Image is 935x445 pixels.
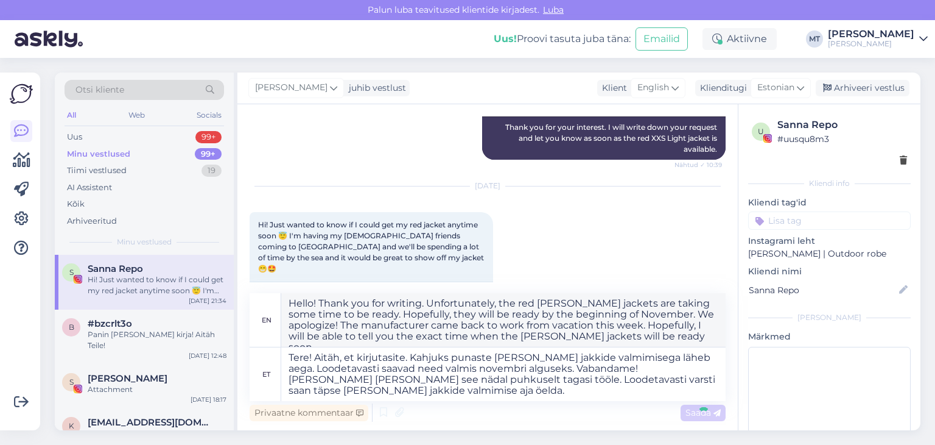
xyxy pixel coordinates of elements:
div: [PERSON_NAME] [828,29,914,39]
a: [PERSON_NAME][PERSON_NAME] [828,29,928,49]
div: [DATE] [250,180,726,191]
span: Minu vestlused [117,237,172,247]
div: Klient [597,82,627,94]
div: Aktiivne [702,28,777,50]
img: Askly Logo [10,82,33,105]
div: 99+ [195,148,222,160]
div: Arhiveeri vestlus [816,80,909,96]
div: [PERSON_NAME] [748,312,911,323]
div: [DATE] 18:17 [191,395,226,404]
span: Otsi kliente [75,84,124,96]
button: Emailid [636,27,688,51]
div: juhib vestlust [344,82,406,94]
div: Uus [67,131,82,143]
div: # uusqu8m3 [777,132,907,146]
span: S [69,268,74,277]
p: Kliendi tag'id [748,196,911,209]
div: [DATE] 21:34 [189,296,226,305]
div: Web [126,107,147,123]
div: Klienditugi [695,82,747,94]
div: Socials [194,107,224,123]
div: Kliendi info [748,178,911,189]
span: Sanna Repo [88,263,143,274]
span: Hi! Just wanted to know if I could get my red jacket anytime soon 😇 I'm having my [DEMOGRAPHIC_DA... [258,220,486,273]
span: #bzcrlt3o [88,318,132,329]
div: [PERSON_NAME] [828,39,914,49]
p: [PERSON_NAME] | Outdoor robe [748,247,911,260]
b: Uus! [494,33,517,44]
div: AI Assistent [67,182,112,194]
div: Tere! Tahtsin lihtsalt teada, kas ma saaksin [PERSON_NAME] [PERSON_NAME] lähitulevikus kätte 😇 Mu... [250,282,493,335]
div: All [65,107,79,123]
span: S [69,377,74,386]
span: Nähtud ✓ 10:39 [674,160,722,169]
div: 19 [201,165,222,177]
div: Attachment [88,384,226,395]
div: Tiimi vestlused [67,165,127,177]
input: Lisa tag [748,212,911,230]
span: [PERSON_NAME] [255,81,327,94]
div: Thank you for your interest. I will write down your request and let you know as soon as the red X... [482,117,726,160]
div: Panin [PERSON_NAME] kirja! Aitäh Teile! [88,329,226,351]
span: u [758,127,764,136]
div: 99+ [195,131,222,143]
div: Proovi tasuta juba täna: [494,32,631,46]
span: Luba [539,4,567,15]
div: MT [806,30,823,48]
input: Lisa nimi [749,283,897,297]
span: English [637,81,669,94]
div: Hi! Just wanted to know if I could get my red jacket anytime soon 😇 I'm having my [DEMOGRAPHIC_DA... [88,274,226,296]
span: Sille Lavin [88,373,167,384]
div: [DATE] 12:48 [189,351,226,360]
div: Sanna Repo [777,118,907,132]
p: Märkmed [748,330,911,343]
p: Instagrami leht [748,235,911,247]
div: Arhiveeritud [67,215,117,227]
span: Estonian [757,81,794,94]
p: Kliendi nimi [748,265,911,278]
span: kairi.ruhno@gmail.com [88,417,214,428]
span: k [69,421,74,430]
div: Kõik [67,198,85,210]
span: b [69,322,74,332]
div: Minu vestlused [67,148,130,160]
